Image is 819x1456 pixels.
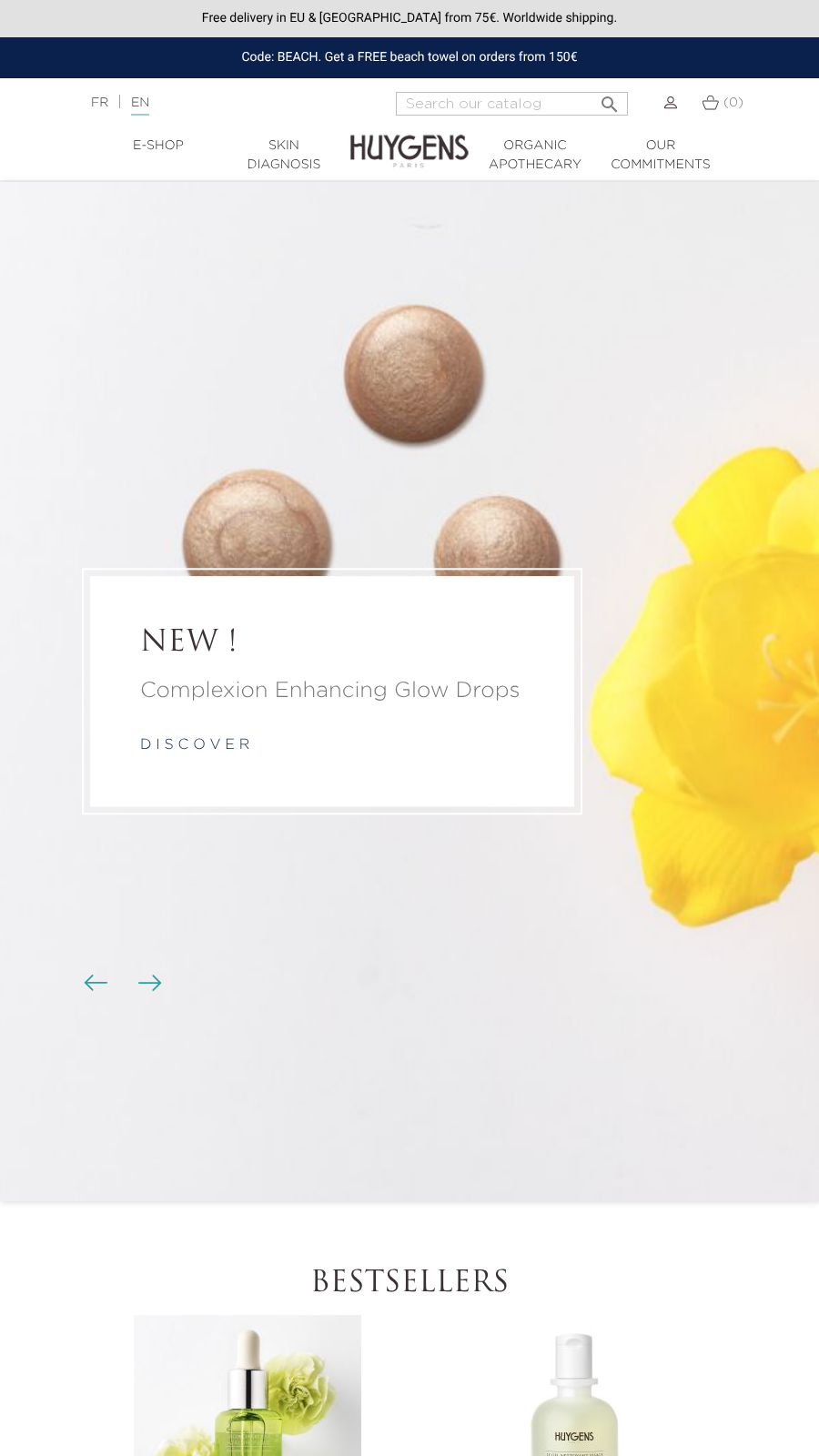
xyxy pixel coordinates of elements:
[723,96,743,109] span: (0)
[593,86,626,111] button: 
[131,96,149,116] a: EN
[598,136,723,175] a: Our commitments
[91,970,150,997] div: Carousel buttons
[140,626,524,661] a: NEW !
[350,106,469,170] img: Huygens
[96,1267,723,1301] h2: Bestsellers
[472,136,598,175] a: Organic Apothecary
[140,739,249,753] a: d i s c o v e r
[91,96,108,109] a: FR
[140,675,524,708] a: Complexion Enhancing Glow Drops
[82,92,328,114] div: |
[396,92,628,116] input: Search
[599,88,621,110] i: 
[221,136,347,175] a: Skin Diagnosis
[96,136,221,156] a: E-Shop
